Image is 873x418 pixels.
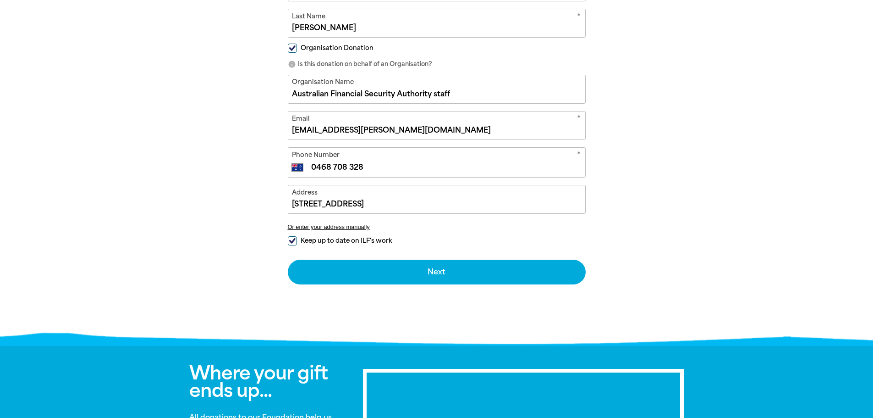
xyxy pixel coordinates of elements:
[288,44,297,53] input: Organisation Donation
[577,150,581,162] i: Required
[288,60,296,68] i: info
[301,236,392,245] span: Keep up to date on ILF's work
[288,60,586,69] p: Is this donation on behalf of an Organisation?
[189,362,328,401] span: Where your gift ends up...
[301,44,373,52] span: Organisation Donation
[288,260,586,284] button: Next
[288,236,297,245] input: Keep up to date on ILF's work
[288,223,586,230] button: Or enter your address manually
